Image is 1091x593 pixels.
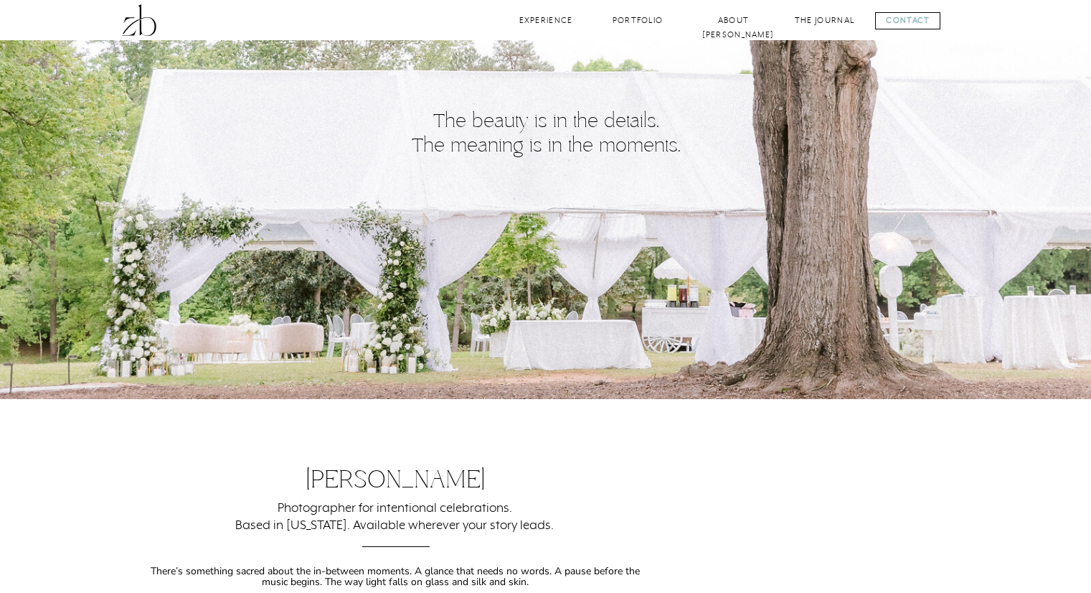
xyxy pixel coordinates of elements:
[354,111,739,162] p: The beauty is in the details. The meaning is in the moments.
[238,466,553,499] h3: [PERSON_NAME]
[517,14,575,27] a: Experience
[609,14,667,27] a: Portfolio
[794,14,856,27] a: The Journal
[702,14,765,27] a: About [PERSON_NAME]
[148,499,641,537] p: Photographer for intentional celebrations. Based in [US_STATE]. Available wherever your story leads.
